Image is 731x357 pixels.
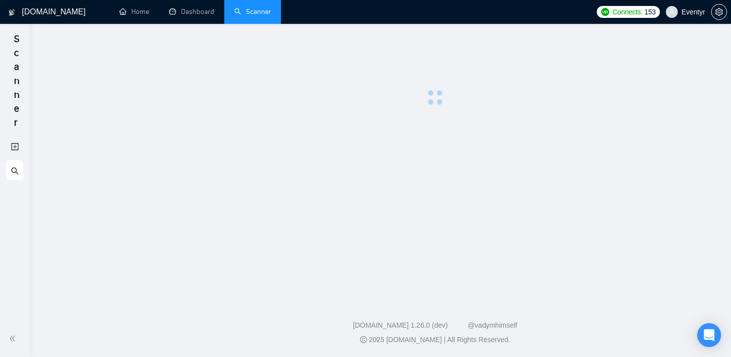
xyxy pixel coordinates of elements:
span: copyright [360,336,367,343]
img: upwork-logo.png [601,8,609,16]
li: New Scanner [6,136,23,156]
span: My Scanners [11,166,63,174]
span: Scanner [6,32,28,136]
button: setting [711,4,727,20]
div: Open Intercom Messenger [697,323,721,347]
img: logo [8,4,15,20]
span: user [668,8,675,15]
div: 2025 [DOMAIN_NAME] | All Rights Reserved. [147,335,723,345]
span: setting [712,8,727,16]
span: double-left [9,334,19,344]
a: homeHome [119,7,149,16]
a: setting [711,8,727,16]
a: @vadymhimself [467,321,517,329]
span: Connects: [613,6,642,17]
a: dashboardDashboard [169,7,214,16]
span: search [11,161,19,180]
a: searchScanner [234,7,271,16]
span: 153 [644,6,655,17]
a: [DOMAIN_NAME] 1.26.0 (dev) [353,321,448,329]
